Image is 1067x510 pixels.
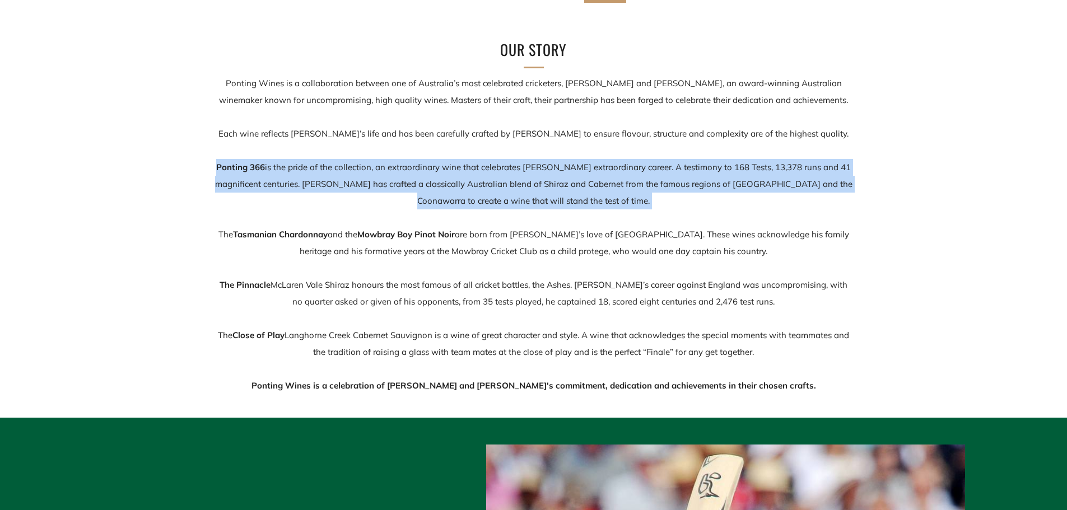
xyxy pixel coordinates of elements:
[232,330,285,340] strong: Close of Play
[357,229,455,240] strong: Mowbray Boy Pinot Noir
[215,75,853,394] p: Ponting Wines is a collaboration between one of Australia’s most celebrated cricketers, [PERSON_N...
[233,229,328,240] strong: Tasmanian Chardonnay
[216,162,265,172] strong: Ponting 366
[220,279,271,290] strong: The Pinnacle
[251,380,816,391] strong: Ponting Wines is a celebration of [PERSON_NAME] and [PERSON_NAME]'s commitment, dedication and ac...
[349,38,719,62] h2: Our Story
